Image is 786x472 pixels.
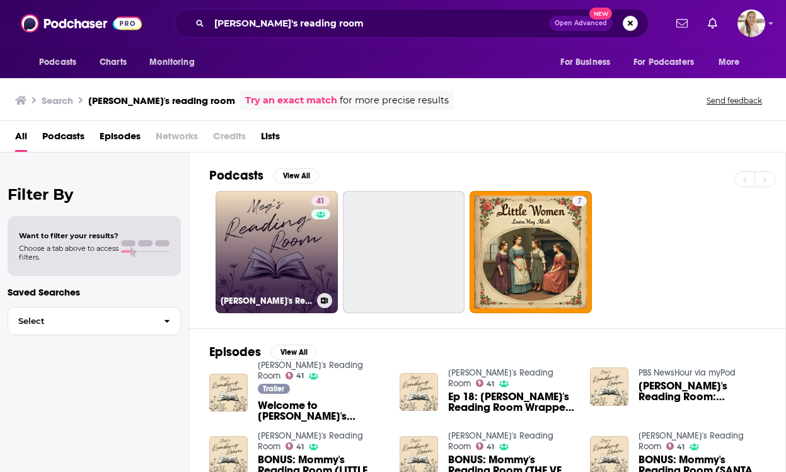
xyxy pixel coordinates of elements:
[286,442,304,450] a: 41
[100,54,127,71] span: Charts
[15,126,27,152] a: All
[625,50,712,74] button: open menu
[42,95,73,106] h3: Search
[448,391,575,413] a: Ep 18: Meg's Reading Room Wrapped with Jeannie
[487,381,494,387] span: 41
[470,191,592,313] a: 7
[448,367,553,389] a: Meg's Reading Room
[88,95,235,106] h3: [PERSON_NAME]'s reading room
[8,185,181,204] h2: Filter By
[633,54,694,71] span: For Podcasters
[8,307,181,335] button: Select
[448,430,553,452] a: Meg's Reading Room
[91,50,134,74] a: Charts
[156,126,198,152] span: Networks
[555,20,607,26] span: Open Advanced
[639,430,744,452] a: Meg's Reading Room
[245,93,337,108] a: Try an exact match
[737,9,765,37] button: Show profile menu
[311,196,330,206] a: 41
[274,168,319,183] button: View All
[340,93,449,108] span: for more precise results
[209,13,549,33] input: Search podcasts, credits, & more...
[400,373,438,412] img: Ep 18: Meg's Reading Room Wrapped with Jeannie
[710,50,756,74] button: open menu
[149,54,194,71] span: Monitoring
[213,126,246,152] span: Credits
[448,391,575,413] span: Ep 18: [PERSON_NAME]'s Reading Room Wrapped with [PERSON_NAME]
[552,50,626,74] button: open menu
[209,168,263,183] h2: Podcasts
[209,344,261,360] h2: Episodes
[487,444,494,450] span: 41
[639,381,765,402] a: Meg's Reading Room: Checking In and Slowing Down
[30,50,93,74] button: open menu
[719,54,740,71] span: More
[590,367,628,406] img: Meg's Reading Room: Checking In and Slowing Down
[316,195,325,208] span: 41
[737,9,765,37] span: Logged in as acquavie
[476,379,495,387] a: 41
[261,126,280,152] a: Lists
[42,126,84,152] a: Podcasts
[141,50,211,74] button: open menu
[21,11,142,35] img: Podchaser - Follow, Share and Rate Podcasts
[209,374,248,412] img: Welcome to Meg's Reading Room
[216,191,338,313] a: 41[PERSON_NAME]'s Reading Room
[100,126,141,152] a: Episodes
[577,195,582,208] span: 7
[258,430,363,452] a: Meg's Reading Room
[671,13,693,34] a: Show notifications dropdown
[263,385,284,393] span: Trailer
[476,442,495,450] a: 41
[639,367,736,378] a: PBS NewsHour via myPod
[703,13,722,34] a: Show notifications dropdown
[19,231,118,240] span: Want to filter your results?
[677,444,685,450] span: 41
[271,345,316,360] button: View All
[286,372,304,379] a: 41
[737,9,765,37] img: User Profile
[258,360,363,381] a: Meg's Reading Room
[549,16,613,31] button: Open AdvancedNew
[296,373,304,379] span: 41
[8,286,181,298] p: Saved Searches
[8,317,154,325] span: Select
[221,296,312,306] h3: [PERSON_NAME]'s Reading Room
[666,442,685,450] a: 41
[209,168,319,183] a: PodcastsView All
[703,95,766,106] button: Send feedback
[639,381,765,402] span: [PERSON_NAME]'s Reading Room: Checking In and Slowing Down
[209,344,316,360] a: EpisodesView All
[296,444,304,450] span: 41
[560,54,610,71] span: For Business
[572,196,587,206] a: 7
[175,9,649,38] div: Search podcasts, credits, & more...
[19,244,118,262] span: Choose a tab above to access filters.
[39,54,76,71] span: Podcasts
[258,400,384,422] a: Welcome to Meg's Reading Room
[589,8,612,20] span: New
[258,400,384,422] span: Welcome to [PERSON_NAME]'s Reading Room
